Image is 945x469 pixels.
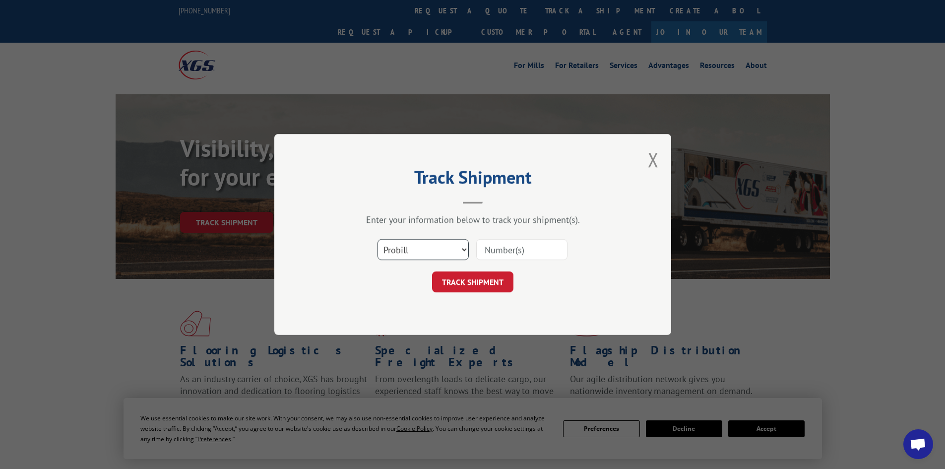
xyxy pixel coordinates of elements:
button: TRACK SHIPMENT [432,271,513,292]
h2: Track Shipment [324,170,622,189]
div: Open chat [903,429,933,459]
input: Number(s) [476,239,567,260]
button: Close modal [648,146,659,173]
div: Enter your information below to track your shipment(s). [324,214,622,225]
